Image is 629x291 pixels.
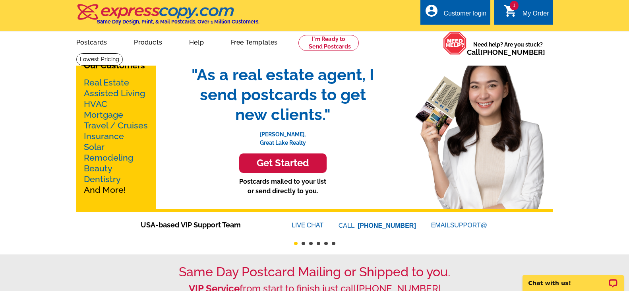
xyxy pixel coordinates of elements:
font: CALL [339,221,356,231]
span: USA-based VIP Support Team [141,219,268,230]
span: 1 [510,1,519,10]
a: Travel / Cruises [84,120,148,130]
button: 1 of 6 [294,242,298,245]
button: 3 of 6 [309,242,313,245]
a: Remodeling [84,153,133,163]
span: Call [467,48,545,56]
a: Assisted Living [84,88,145,98]
a: Mortgage [84,110,123,120]
a: Help [176,32,217,51]
a: EMAILSUPPORT@ [431,222,488,229]
a: Dentistry [84,174,121,184]
a: account_circle Customer login [424,9,486,19]
a: Beauty [84,163,112,173]
div: Customer login [443,10,486,21]
a: Get Started [184,153,382,173]
a: Postcards [64,32,120,51]
h3: Get Started [249,157,317,169]
div: My Order [523,10,549,21]
button: 5 of 6 [324,242,328,245]
button: 4 of 6 [317,242,320,245]
i: shopping_cart [503,4,518,18]
a: HVAC [84,99,107,109]
a: [PHONE_NUMBER] [480,48,545,56]
p: Postcards mailed to your list or send directly to you. [184,177,382,196]
a: Same Day Design, Print, & Mail Postcards. Over 1 Million Customers. [76,10,259,25]
i: account_circle [424,4,439,18]
button: 6 of 6 [332,242,335,245]
iframe: LiveChat chat widget [517,266,629,291]
img: help [443,31,467,55]
a: Free Templates [218,32,290,51]
a: Real Estate [84,78,129,87]
p: And More! [84,77,148,195]
font: SUPPORT@ [450,221,488,230]
a: Insurance [84,131,124,141]
span: "As a real estate agent, I send postcards to get new clients." [184,65,382,124]
a: 1 shopping_cart My Order [503,9,549,19]
h4: Same Day Design, Print, & Mail Postcards. Over 1 Million Customers. [97,19,259,25]
a: Solar [84,142,105,152]
h1: Same Day Postcard Mailing or Shipped to you. [76,264,553,279]
button: 2 of 6 [302,242,305,245]
a: Products [121,32,175,51]
p: [PERSON_NAME], Great Lake Realty [184,124,382,147]
a: LIVECHAT [292,222,323,229]
a: [PHONE_NUMBER] [358,222,416,229]
font: LIVE [292,221,307,230]
span: Need help? Are you stuck? [467,41,549,56]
